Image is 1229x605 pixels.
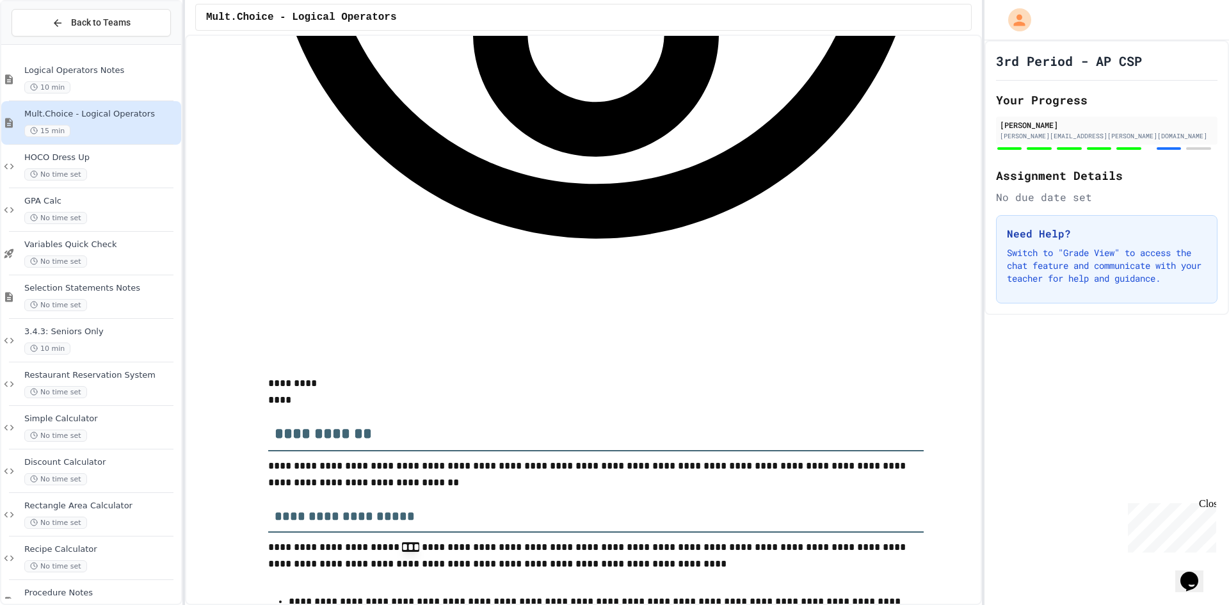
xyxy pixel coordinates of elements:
span: No time set [24,517,87,529]
div: [PERSON_NAME] [1000,119,1214,131]
span: No time set [24,299,87,311]
span: 15 min [24,125,70,137]
iframe: chat widget [1123,498,1216,553]
span: HOCO Dress Up [24,152,179,163]
span: Simple Calculator [24,414,179,424]
span: Variables Quick Check [24,239,179,250]
h2: Your Progress [996,91,1217,109]
button: Back to Teams [12,9,171,36]
p: Switch to "Grade View" to access the chat feature and communicate with your teacher for help and ... [1007,246,1207,285]
div: No due date set [996,190,1217,205]
span: No time set [24,430,87,442]
span: Rectangle Area Calculator [24,501,179,512]
span: No time set [24,386,87,398]
span: No time set [24,212,87,224]
span: Logical Operators Notes [24,65,179,76]
span: Back to Teams [71,16,131,29]
div: Chat with us now!Close [5,5,88,81]
span: Restaurant Reservation System [24,370,179,381]
span: GPA Calc [24,196,179,207]
h3: Need Help? [1007,226,1207,241]
span: 10 min [24,81,70,93]
span: No time set [24,560,87,572]
span: 3.4.3: Seniors Only [24,327,179,337]
span: No time set [24,168,87,181]
span: No time set [24,473,87,485]
span: Mult.Choice - Logical Operators [206,10,397,25]
span: Procedure Notes [24,588,179,599]
span: 10 min [24,343,70,355]
span: Selection Statements Notes [24,283,179,294]
iframe: chat widget [1175,554,1216,592]
span: Discount Calculator [24,457,179,468]
h2: Assignment Details [996,166,1217,184]
div: [PERSON_NAME][EMAIL_ADDRESS][PERSON_NAME][DOMAIN_NAME] [1000,131,1214,141]
div: My Account [995,5,1034,35]
span: Recipe Calculator [24,544,179,555]
span: No time set [24,255,87,268]
h1: 3rd Period - AP CSP [996,52,1142,70]
span: Mult.Choice - Logical Operators [24,109,179,120]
